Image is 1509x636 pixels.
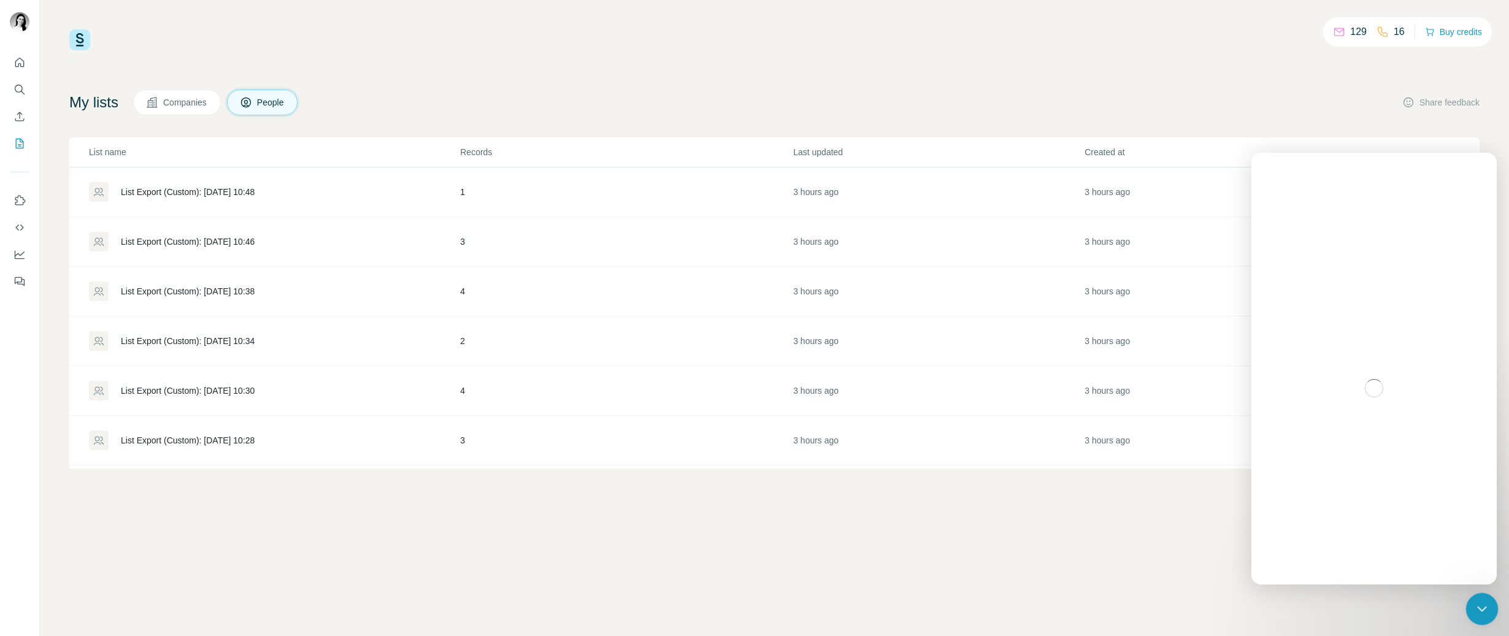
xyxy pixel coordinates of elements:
[69,93,118,112] h4: My lists
[459,416,793,466] td: 3
[793,267,1084,316] td: 3 hours ago
[10,132,29,155] button: My lists
[793,416,1084,466] td: 3 hours ago
[1084,217,1375,267] td: 3 hours ago
[163,96,208,109] span: Companies
[1466,593,1499,626] iframe: Intercom live chat
[10,190,29,212] button: Use Surfe on LinkedIn
[121,285,255,297] div: List Export (Custom): [DATE] 10:38
[121,186,255,198] div: List Export (Custom): [DATE] 10:48
[459,316,793,366] td: 2
[459,167,793,217] td: 1
[10,105,29,128] button: Enrich CSV
[1084,267,1375,316] td: 3 hours ago
[1085,146,1375,158] p: Created at
[10,52,29,74] button: Quick start
[121,236,255,248] div: List Export (Custom): [DATE] 10:46
[459,217,793,267] td: 3
[459,466,793,515] td: 3
[89,146,459,158] p: List name
[793,316,1084,366] td: 3 hours ago
[1394,25,1405,39] p: 16
[10,216,29,239] button: Use Surfe API
[460,146,792,158] p: Records
[1084,167,1375,217] td: 3 hours ago
[1402,96,1480,109] button: Share feedback
[793,167,1084,217] td: 3 hours ago
[1251,153,1497,584] iframe: Intercom live chat
[1084,316,1375,366] td: 3 hours ago
[1425,23,1482,40] button: Buy credits
[69,29,90,50] img: Surfe Logo
[121,434,255,446] div: List Export (Custom): [DATE] 10:28
[10,79,29,101] button: Search
[1084,366,1375,416] td: 3 hours ago
[459,366,793,416] td: 4
[1084,466,1375,515] td: 4 hours ago
[1350,25,1367,39] p: 129
[10,243,29,266] button: Dashboard
[793,217,1084,267] td: 3 hours ago
[1084,416,1375,466] td: 3 hours ago
[10,12,29,32] img: Avatar
[793,466,1084,515] td: 4 hours ago
[121,385,255,397] div: List Export (Custom): [DATE] 10:30
[10,270,29,293] button: Feedback
[793,366,1084,416] td: 3 hours ago
[257,96,285,109] span: People
[121,335,255,347] div: List Export (Custom): [DATE] 10:34
[459,267,793,316] td: 4
[793,146,1083,158] p: Last updated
